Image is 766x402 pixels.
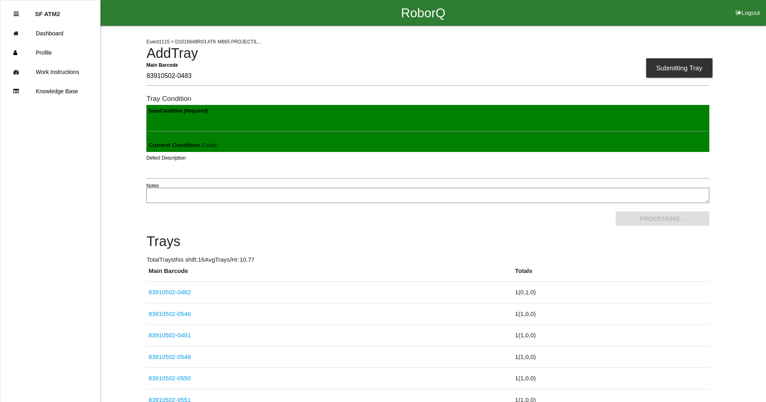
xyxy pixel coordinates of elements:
h6: Tray Condition [146,95,709,103]
a: Work Instructions [0,62,100,82]
b: Scan Condition (Required) [148,108,208,114]
a: 83910502-0546 [148,310,191,317]
input: Required [146,67,709,86]
span: Event 1115 > D1016648R03 ATK M865 PROJECTIL... [146,39,261,45]
div: Close [14,4,19,24]
h4: Trays [146,234,709,249]
a: Knowledge Base [0,82,100,101]
td: 1 ( 1 , 0 , 0 ) [513,368,710,390]
h4: Add Tray [146,46,709,61]
a: 83910502-0482 [148,289,191,295]
td: 1 ( 1 , 0 , 0 ) [513,346,710,368]
a: Dashboard [0,24,100,43]
span: : Good [148,142,216,148]
td: 1 ( 0 , 1 , 0 ) [513,282,710,304]
th: Main Barcode [146,267,513,282]
a: 83910502-0548 [148,353,191,360]
a: 83910502-0550 [148,375,191,381]
p: Total Trays this shift: 16 Avg Trays /Hr: 10.77 [146,255,709,265]
b: Current Condition [148,142,200,148]
label: Notes [146,182,159,189]
td: 1 ( 1 , 0 , 0 ) [513,303,710,325]
label: Defect Description [146,154,186,162]
div: Submitting Tray [646,58,713,78]
td: 1 ( 1 , 0 , 0 ) [513,325,710,347]
p: SF ATM2 [35,4,60,17]
a: 83910502-0481 [148,332,191,338]
th: Totals [513,267,710,282]
a: Profile [0,43,100,62]
b: Main Barcode [146,62,178,68]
